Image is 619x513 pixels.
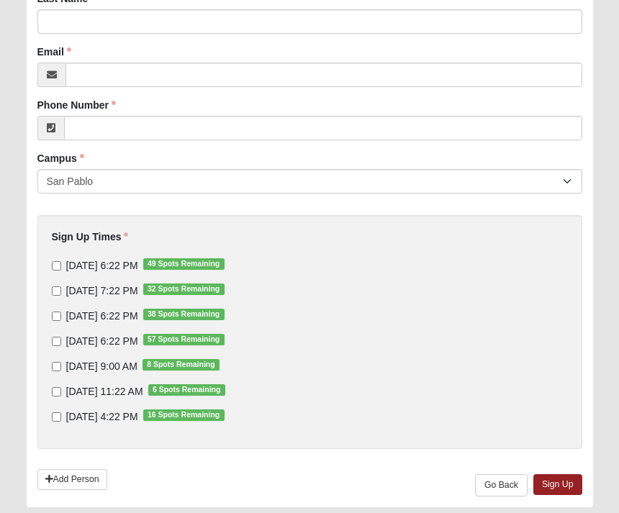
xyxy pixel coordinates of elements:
[533,474,582,495] a: Sign Up
[143,359,220,371] span: 8 Spots Remaining
[66,360,137,372] span: [DATE] 9:00 AM
[66,310,138,322] span: [DATE] 6:22 PM
[143,309,225,320] span: 38 Spots Remaining
[66,386,143,397] span: [DATE] 11:22 AM
[66,411,138,422] span: [DATE] 4:22 PM
[66,335,138,347] span: [DATE] 6:22 PM
[52,362,61,371] input: [DATE] 9:00 AM8 Spots Remaining
[52,387,61,396] input: [DATE] 11:22 AM6 Spots Remaining
[143,409,225,421] span: 16 Spots Remaining
[52,312,61,321] input: [DATE] 6:22 PM38 Spots Remaining
[52,230,129,244] label: Sign Up Times
[52,412,61,422] input: [DATE] 4:22 PM16 Spots Remaining
[148,384,225,396] span: 6 Spots Remaining
[52,286,61,296] input: [DATE] 7:22 PM32 Spots Remaining
[52,337,61,346] input: [DATE] 6:22 PM57 Spots Remaining
[143,283,225,295] span: 32 Spots Remaining
[475,474,528,496] a: Go Back
[37,469,107,490] a: Add Person
[37,151,84,165] label: Campus
[143,258,225,270] span: 49 Spots Remaining
[52,261,61,271] input: [DATE] 6:22 PM49 Spots Remaining
[66,260,138,271] span: [DATE] 6:22 PM
[143,334,225,345] span: 57 Spots Remaining
[66,285,138,296] span: [DATE] 7:22 PM
[37,45,71,59] label: Email
[37,98,117,112] label: Phone Number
